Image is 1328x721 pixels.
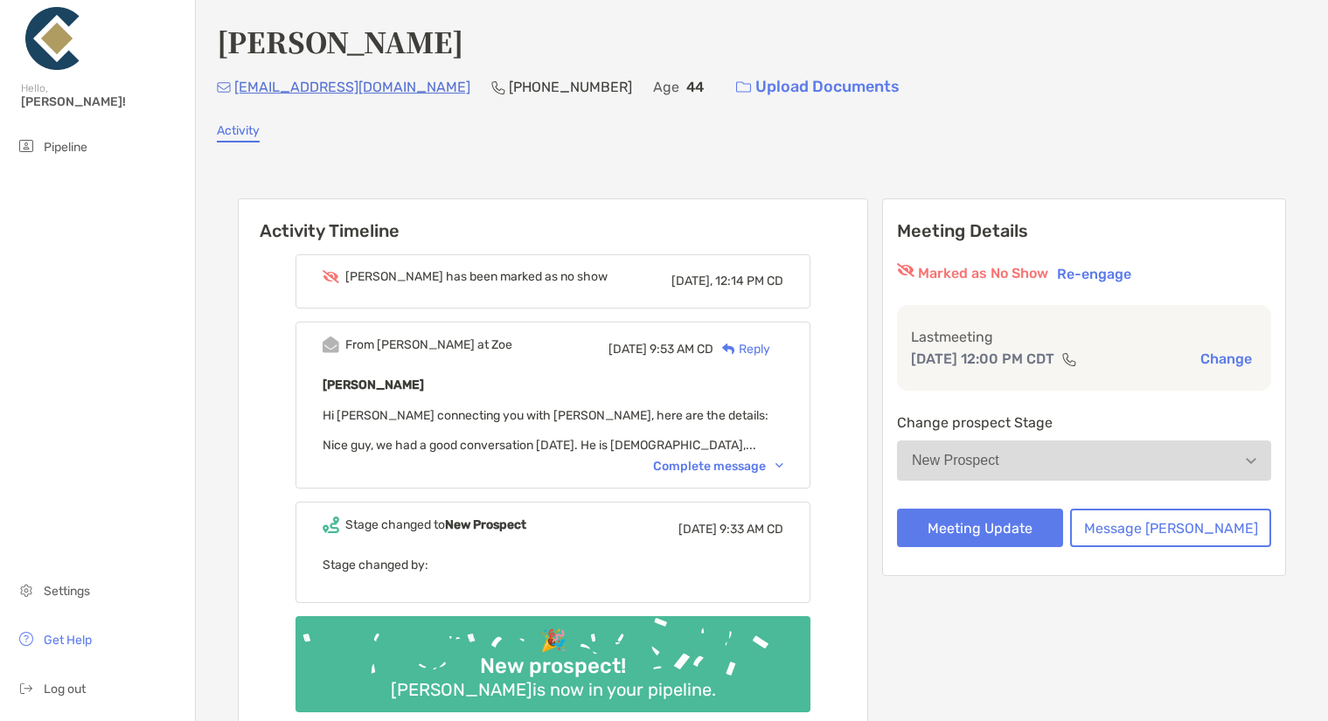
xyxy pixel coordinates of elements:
[720,522,783,537] span: 9:33 AM CD
[21,7,84,70] img: Zoe Logo
[736,81,751,94] img: button icon
[239,199,867,241] h6: Activity Timeline
[775,463,783,468] img: Chevron icon
[686,76,704,98] p: 44
[1052,263,1137,284] button: Re-engage
[295,616,810,697] img: Confetti
[897,263,914,277] img: red eyr
[509,76,632,98] p: [PHONE_NUMBER]
[715,274,783,288] span: 12:14 PM CD
[345,337,512,352] div: From [PERSON_NAME] at Zoe
[1070,509,1271,547] button: Message [PERSON_NAME]
[16,628,37,649] img: get-help icon
[533,628,574,654] div: 🎉
[608,342,647,357] span: [DATE]
[44,682,86,697] span: Log out
[323,336,339,353] img: Event icon
[897,412,1271,433] p: Change prospect Stage
[650,342,713,357] span: 9:53 AM CD
[323,554,783,576] p: Stage changed by:
[911,348,1054,370] p: [DATE] 12:00 PM CDT
[912,453,999,468] div: New Prospect
[44,633,92,648] span: Get Help
[323,270,339,283] img: Event icon
[1246,458,1256,464] img: Open dropdown arrow
[897,440,1271,481] button: New Prospect
[678,522,717,537] span: [DATE]
[217,123,260,142] a: Activity
[217,82,231,93] img: Email Icon
[445,517,526,532] b: New Prospect
[323,408,768,453] span: Hi [PERSON_NAME] connecting you with [PERSON_NAME], here are the details: Nice guy, we had a good...
[911,326,1257,348] p: Last meeting
[1195,350,1257,368] button: Change
[473,654,633,679] div: New prospect!
[16,677,37,698] img: logout icon
[323,378,424,392] b: [PERSON_NAME]
[1061,352,1077,366] img: communication type
[345,269,608,284] div: [PERSON_NAME] has been marked as no show
[16,579,37,600] img: settings icon
[345,517,526,532] div: Stage changed to
[671,274,713,288] span: [DATE],
[653,76,679,98] p: Age
[384,679,723,700] div: [PERSON_NAME] is now in your pipeline.
[217,21,463,61] h4: [PERSON_NAME]
[44,584,90,599] span: Settings
[21,94,184,109] span: [PERSON_NAME]!
[897,220,1271,242] p: Meeting Details
[16,135,37,156] img: pipeline icon
[725,68,911,106] a: Upload Documents
[897,509,1063,547] button: Meeting Update
[713,340,770,358] div: Reply
[918,263,1048,284] p: Marked as No Show
[44,140,87,155] span: Pipeline
[722,343,735,355] img: Reply icon
[653,459,783,474] div: Complete message
[323,516,339,533] img: Event icon
[234,76,470,98] p: [EMAIL_ADDRESS][DOMAIN_NAME]
[491,80,505,94] img: Phone Icon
